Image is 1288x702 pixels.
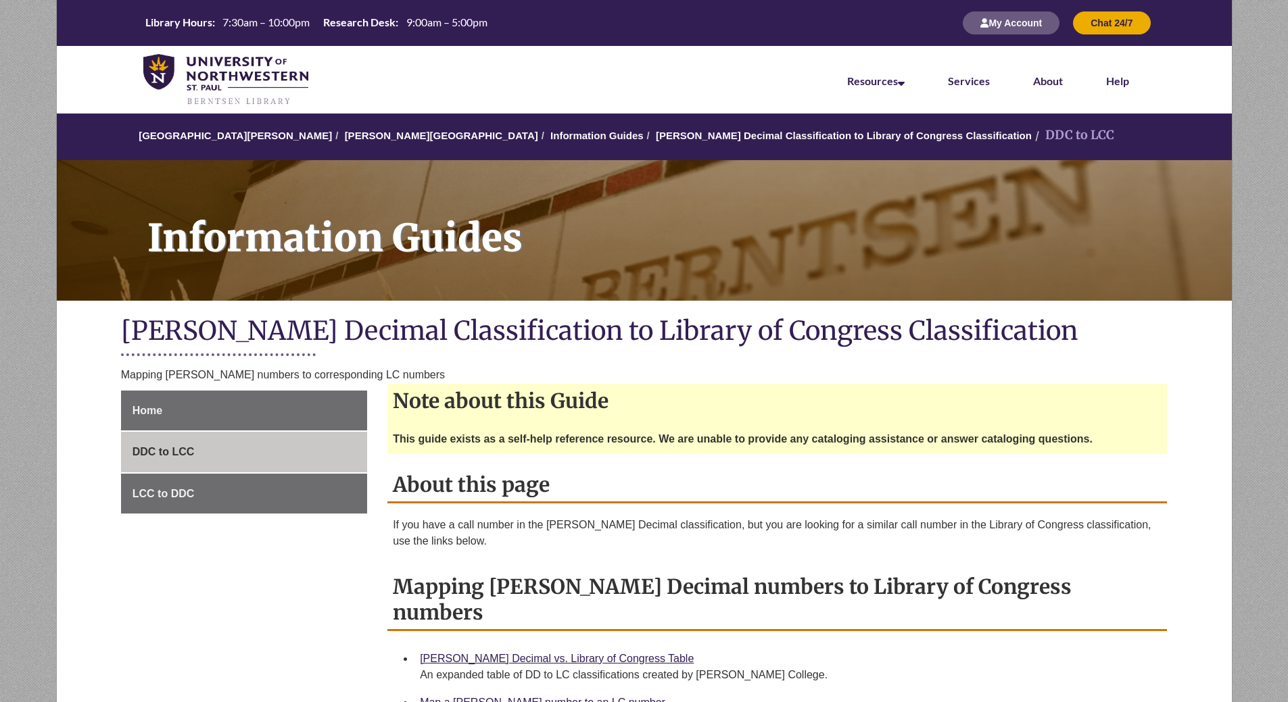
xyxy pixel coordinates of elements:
[1073,17,1150,28] a: Chat 24/7
[139,130,332,141] a: [GEOGRAPHIC_DATA][PERSON_NAME]
[133,405,162,416] span: Home
[948,74,990,87] a: Services
[222,16,310,28] span: 7:30am – 10:00pm
[393,433,1093,445] strong: This guide exists as a self-help reference resource. We are unable to provide any cataloging assi...
[140,15,493,30] table: Hours Today
[393,517,1162,549] p: If you have a call number in the [PERSON_NAME] Decimal classification, but you are looking for a ...
[1032,126,1114,145] li: DDC to LCC
[963,11,1059,34] button: My Account
[963,17,1059,28] a: My Account
[420,653,694,664] a: [PERSON_NAME] Decimal vs. Library of Congress Table
[387,570,1167,631] h2: Mapping [PERSON_NAME] Decimal numbers to Library of Congress numbers
[121,474,367,514] a: LCC to DDC
[57,160,1232,301] a: Information Guides
[345,130,538,141] a: [PERSON_NAME][GEOGRAPHIC_DATA]
[387,468,1167,503] h2: About this page
[847,74,905,87] a: Resources
[143,54,309,107] img: UNWSP Library Logo
[121,314,1168,350] h1: [PERSON_NAME] Decimal Classification to Library of Congress Classification
[1033,74,1063,87] a: About
[121,391,367,514] div: Guide Page Menu
[420,667,1156,683] div: An expanded table of DD to LC classifications created by [PERSON_NAME] College.
[656,130,1032,141] a: [PERSON_NAME] Decimal Classification to Library of Congress Classification
[1106,74,1129,87] a: Help
[121,369,445,380] span: Mapping [PERSON_NAME] numbers to corresponding LC numbers
[133,488,195,499] span: LCC to DDC
[406,16,487,28] span: 9:00am – 5:00pm
[121,391,367,431] a: Home
[133,446,195,457] span: DDC to LCC
[140,15,493,31] a: Hours Today
[1073,11,1150,34] button: Chat 24/7
[387,384,1167,418] h2: Note about this Guide
[133,160,1232,283] h1: Information Guides
[121,432,367,472] a: DDC to LCC
[140,15,217,30] th: Library Hours:
[318,15,400,30] th: Research Desk:
[550,130,644,141] a: Information Guides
